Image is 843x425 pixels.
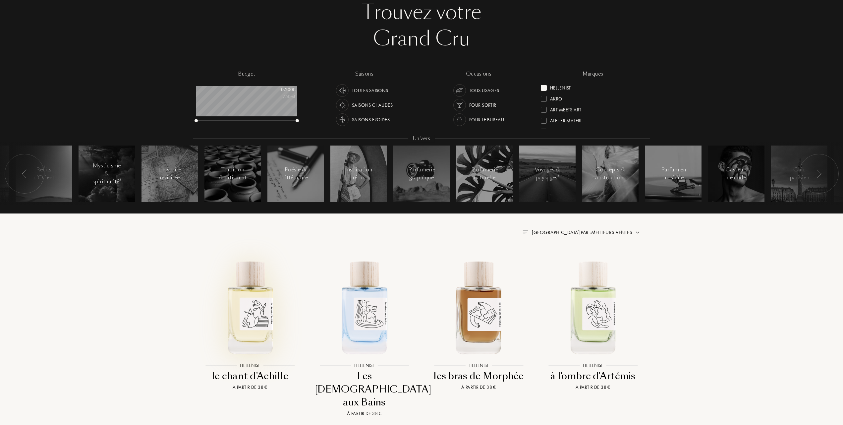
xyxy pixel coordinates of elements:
div: Atelier Materi [550,115,582,124]
div: Tradition & artisanat [219,166,247,182]
div: Univers [408,135,435,143]
div: Parfumerie graphique [408,166,436,182]
div: À partir de 38 € [543,384,643,391]
div: Pour le bureau [469,113,504,126]
img: usage_occasion_all_white.svg [455,86,464,95]
span: 3 [120,177,122,182]
div: Inspiration rétro [345,166,373,182]
img: arr_left.svg [816,169,821,178]
img: usage_season_hot_white.svg [338,100,347,110]
img: Les Dieux aux Bains Hellenist [313,255,416,358]
img: arr_left.svg [22,169,27,178]
div: Parfum en musique [659,166,688,182]
div: Concepts & abstractions [595,166,626,182]
div: Mysticisme & spiritualité [92,162,121,186]
div: Toutes saisons [352,84,388,97]
div: Les [DEMOGRAPHIC_DATA] aux Bains [315,370,414,409]
div: Hellenist [550,82,571,91]
div: L'histoire revisitée [156,166,184,182]
a: les bras de Morphée HellenistHellenistles bras de MorphéeÀ partir de 38 € [426,248,531,399]
div: 0 - 200 € [262,86,296,93]
div: Saisons chaudes [352,99,393,111]
img: filter_by.png [523,230,528,234]
div: À partir de 38 € [315,410,414,417]
a: à l'ombre d'Artémis HellenistHellenistà l'ombre d'ArtémisÀ partir de 38 € [541,248,645,399]
div: occasions [461,70,496,78]
div: Art Meets Art [550,104,581,113]
div: Voyages & paysages [534,166,562,182]
div: marques [578,70,608,78]
img: usage_season_cold_white.svg [338,115,347,124]
div: /50mL [262,93,296,100]
div: Casseurs de code [722,166,751,182]
div: budget [233,70,260,78]
img: à l'ombre d'Artémis Hellenist [541,255,645,358]
a: le chant d'Achille HellenistHellenistle chant d'AchilleÀ partir de 38 € [198,248,302,399]
div: Pour sortir [469,99,496,111]
img: arrow.png [635,230,640,235]
div: Baruti [550,126,565,135]
div: Grand Cru [198,26,645,52]
img: usage_occasion_work_white.svg [455,115,464,124]
div: À partir de 38 € [200,384,300,391]
img: usage_occasion_party_white.svg [455,100,464,110]
div: Tous usages [469,84,499,97]
div: Poésie & littérature [282,166,310,182]
span: [GEOGRAPHIC_DATA] par : Meilleurs ventes [532,229,632,236]
div: Parfumerie naturelle [471,166,499,182]
div: Saisons froides [352,113,390,126]
img: usage_season_average_white.svg [338,86,347,95]
img: les bras de Morphée Hellenist [427,255,530,358]
div: saisons [351,70,378,78]
span: 3 [558,173,560,178]
div: Akro [550,93,562,102]
img: le chant d'Achille Hellenist [198,255,302,358]
div: À partir de 38 € [429,384,528,391]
